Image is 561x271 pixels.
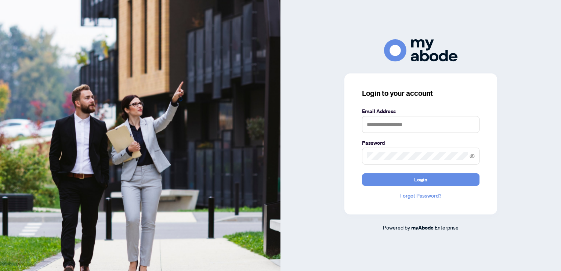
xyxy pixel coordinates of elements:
span: Enterprise [435,224,459,231]
a: Forgot Password? [362,192,479,200]
button: Login [362,173,479,186]
img: ma-logo [384,39,457,62]
h3: Login to your account [362,88,479,98]
label: Email Address [362,107,479,115]
span: eye-invisible [470,153,475,159]
label: Password [362,139,479,147]
a: myAbode [411,224,434,232]
span: Powered by [383,224,410,231]
span: Login [414,174,427,185]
